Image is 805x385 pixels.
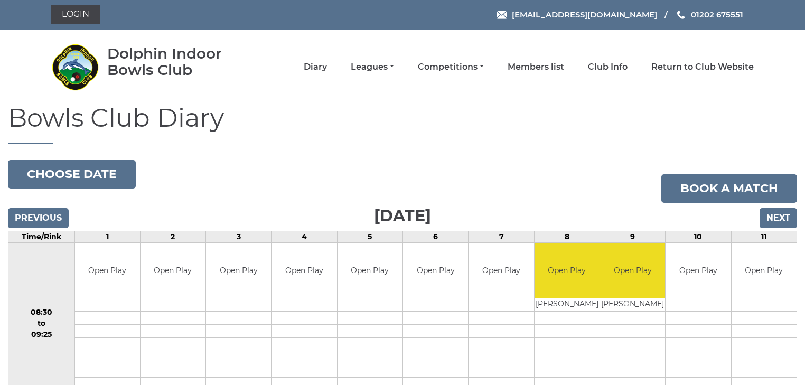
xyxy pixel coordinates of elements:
a: Login [51,5,100,24]
h1: Bowls Club Diary [8,104,797,144]
a: Diary [304,61,327,73]
td: Open Play [403,243,468,298]
td: Open Play [338,243,402,298]
td: 11 [731,231,797,242]
a: Club Info [588,61,628,73]
td: 9 [600,231,666,242]
td: 1 [74,231,140,242]
td: Time/Rink [8,231,75,242]
td: Open Play [535,243,600,298]
img: Dolphin Indoor Bowls Club [51,43,99,91]
td: Open Play [272,243,336,298]
span: [EMAIL_ADDRESS][DOMAIN_NAME] [512,10,657,20]
td: [PERSON_NAME] [535,298,600,312]
input: Next [760,208,797,228]
td: 7 [469,231,534,242]
td: Open Play [141,243,205,298]
a: Phone us 01202 675551 [676,8,743,21]
td: 10 [666,231,731,242]
a: Leagues [351,61,394,73]
a: Book a match [661,174,797,203]
a: Email [EMAIL_ADDRESS][DOMAIN_NAME] [497,8,657,21]
td: [PERSON_NAME] [600,298,665,312]
td: Open Play [666,243,731,298]
td: 5 [337,231,402,242]
td: Open Play [206,243,271,298]
td: 8 [534,231,600,242]
div: Dolphin Indoor Bowls Club [107,45,252,78]
img: Phone us [677,11,685,19]
td: 2 [140,231,205,242]
button: Choose date [8,160,136,189]
td: 4 [272,231,337,242]
a: Competitions [418,61,484,73]
td: Open Play [732,243,797,298]
td: 3 [206,231,272,242]
a: Members list [508,61,564,73]
input: Previous [8,208,69,228]
a: Return to Club Website [651,61,754,73]
td: Open Play [75,243,140,298]
td: 6 [403,231,469,242]
td: Open Play [600,243,665,298]
img: Email [497,11,507,19]
span: 01202 675551 [691,10,743,20]
td: Open Play [469,243,533,298]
